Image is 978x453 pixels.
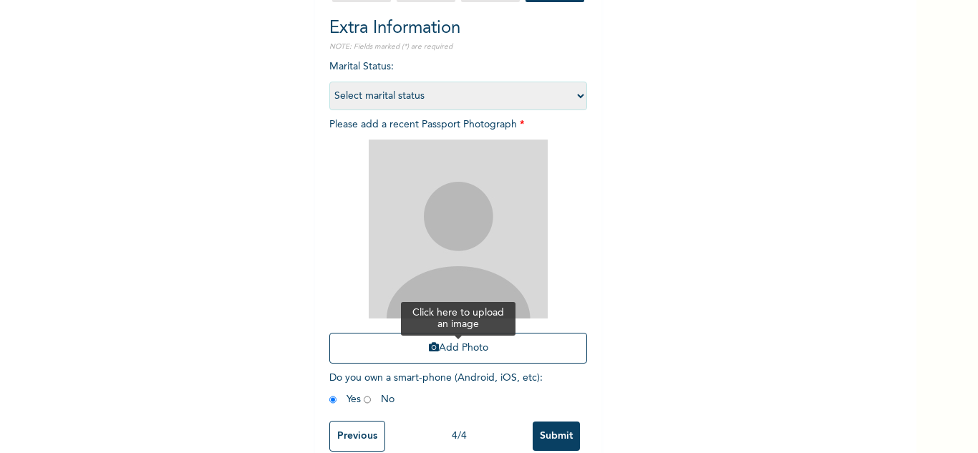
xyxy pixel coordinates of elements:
[329,62,587,101] span: Marital Status :
[329,421,385,452] input: Previous
[329,333,587,364] button: Add Photo
[329,373,543,404] span: Do you own a smart-phone (Android, iOS, etc) : Yes No
[329,120,587,371] span: Please add a recent Passport Photograph
[329,42,587,52] p: NOTE: Fields marked (*) are required
[385,429,533,444] div: 4 / 4
[369,140,548,318] img: Crop
[329,16,587,42] h2: Extra Information
[533,422,580,451] input: Submit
